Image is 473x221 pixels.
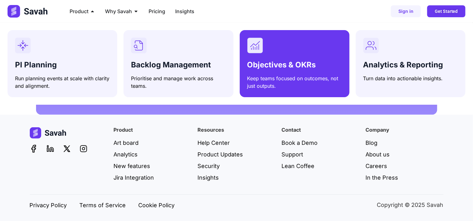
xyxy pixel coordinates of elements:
span: Objectives & OKRs [247,60,316,69]
p: Run planning events at scale with clarity and alignment. [15,75,110,90]
a: Insights [175,8,194,15]
span: Analytics & Reporting [363,60,443,69]
span: Lean Coffee [282,162,315,170]
a: Backlog ManagementPrioritise and manage work across teams. [124,30,233,97]
span: Why Savah [105,8,132,15]
nav: Menu [65,5,301,18]
a: Pricing [149,8,165,15]
a: New features [114,162,192,170]
span: Backlog Management [131,60,211,69]
p: Turn data into actionable insights. [363,75,458,82]
a: In the Press [366,173,444,182]
p: Prioritise and manage work across teams. [131,75,226,90]
a: Product Updates [198,150,276,159]
span: New features [114,162,150,170]
span: Product [70,8,88,15]
span: Art board [114,139,139,147]
span: Get Started [435,9,458,13]
span: In the Press [366,173,398,182]
h4: Contact [282,127,360,132]
iframe: Chat Widget [442,191,473,221]
a: Analytics & ReportingTurn data into actionable insights. [356,30,465,97]
a: Book a Demo [282,139,360,147]
a: Privacy Policy [30,201,67,209]
h4: Company [366,127,444,132]
p: Copyright © 2025 Savah [377,202,444,208]
a: Support [282,150,360,159]
span: Support [282,150,303,159]
a: Jira Integration [114,173,192,182]
span: Product Updates [198,150,243,159]
a: Insights [198,173,276,182]
a: About us [366,150,444,159]
a: Help Center [198,139,276,147]
span: Blog [366,139,378,147]
span: Security [198,162,220,170]
a: Art board [114,139,192,147]
span: Cookie Policy [139,201,175,209]
img: Logo (2) [8,5,49,18]
a: Get Started [427,5,465,17]
span: PI Planning [15,60,57,69]
a: Careers [366,162,444,170]
span: Insights [198,173,219,182]
span: Book a Demo [282,139,318,147]
a: Terms of Service [80,201,126,209]
span: Jira Integration [114,173,154,182]
a: PI PlanningRun planning events at scale with clarity and alignment. [8,30,117,97]
h4: Product [114,127,192,132]
h4: Resources [198,127,276,132]
div: Menu Toggle [65,5,301,18]
span: Analytics [114,150,138,159]
a: Security [198,162,276,170]
a: Analytics [114,150,192,159]
span: Help Center [198,139,230,147]
a: Objectives & OKRsKeep teams focused on outcomes, not just outputs. [240,30,349,97]
span: Sign in [398,9,413,13]
span: Careers [366,162,387,170]
span: About us [366,150,390,159]
a: Blog [366,139,444,147]
a: Sign in [391,5,421,17]
p: Keep teams focused on outcomes, not just outputs. [247,75,342,90]
a: Lean Coffee [282,162,360,170]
